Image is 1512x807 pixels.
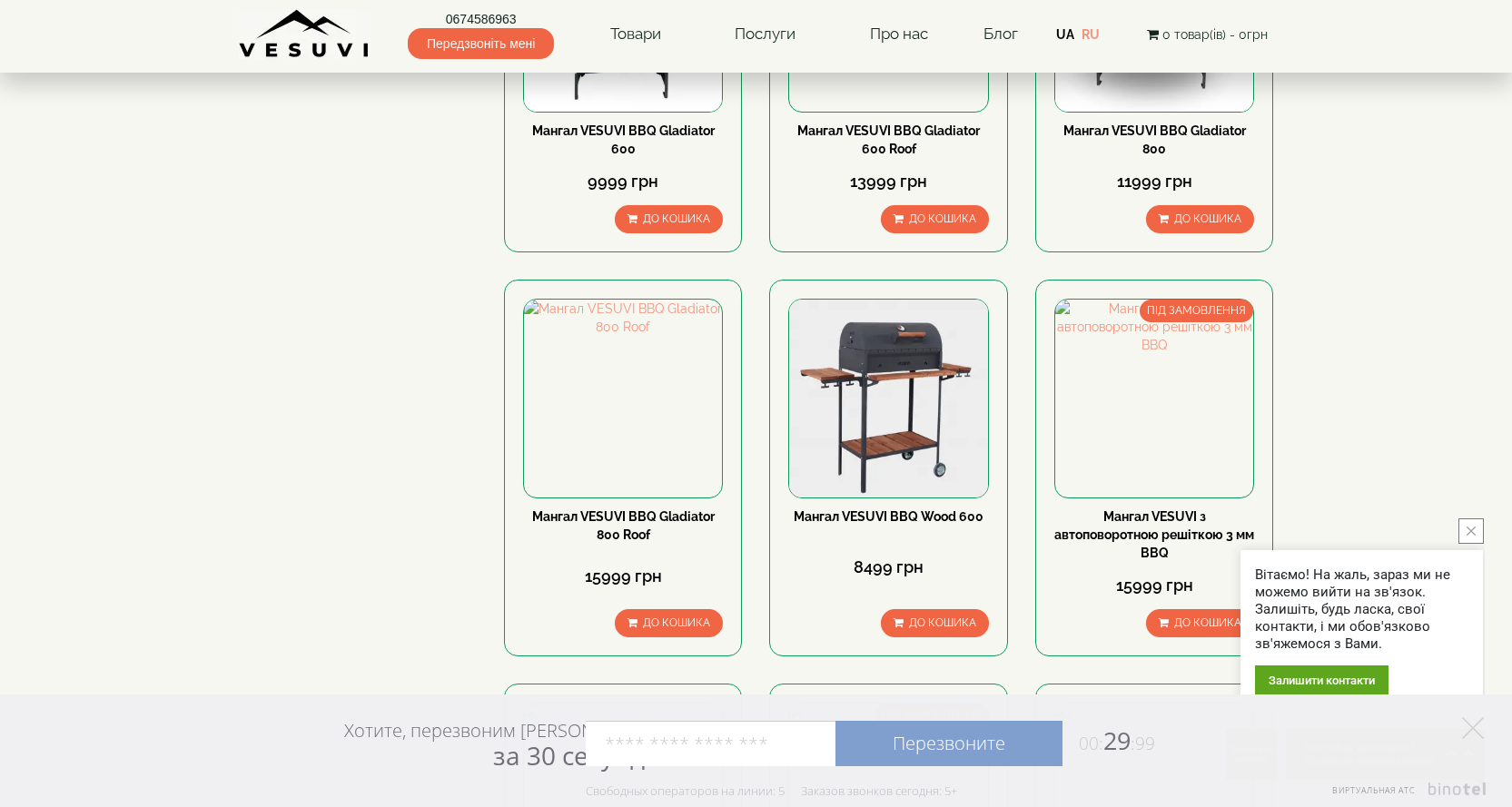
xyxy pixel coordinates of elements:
div: 15999 грн [523,565,723,588]
button: До кошика [881,205,989,233]
img: Мангал VESUVI BBQ Gladiator 800 Roof [524,300,722,497]
span: До кошика [1174,616,1241,629]
div: 15999 грн [1054,574,1254,597]
a: Товари [592,14,679,55]
div: Залишити контакти [1255,665,1388,695]
a: Блог [983,25,1018,43]
span: за 30 секунд? [493,738,656,773]
span: Передзвоніть мені [408,28,554,59]
a: Перезвоните [835,721,1062,766]
span: 29 [1062,723,1155,757]
span: До кошика [909,212,976,225]
button: До кошика [615,205,723,233]
a: Мангал VESUVI BBQ Gladiator 600 [532,123,715,156]
div: 9999 грн [523,170,723,193]
span: 00: [1079,732,1103,755]
a: Мангал VESUVI BBQ Gladiator 800 Roof [532,509,715,542]
button: До кошика [1146,609,1254,637]
span: До кошика [643,616,710,629]
button: До кошика [1146,205,1254,233]
button: До кошика [881,609,989,637]
span: 0 товар(ів) - 0грн [1162,27,1268,42]
span: Виртуальная АТС [1332,784,1416,796]
span: ПІД ЗАМОВЛЕННЯ [1140,300,1253,322]
img: Завод VESUVI [239,9,371,59]
a: Виртуальная АТС [1321,782,1489,807]
a: Мангал VESUVI BBQ Wood 600 [794,509,983,524]
button: До кошика [615,609,723,637]
button: close button [1458,518,1484,544]
a: Мангал VESUVI BBQ Gladiator 600 Roof [797,123,980,156]
div: 8499 грн [788,556,988,579]
img: Мангал VESUVI з автоповоротною решіткою 3 мм BBQ [1055,300,1253,497]
a: Послуги [716,14,814,55]
a: RU [1082,27,1100,42]
div: Хотите, перезвоним [PERSON_NAME] [344,719,656,770]
a: Мангал VESUVI з автоповоротною решіткою 3 мм BBQ [1054,509,1254,560]
div: Свободных операторов на линии: 5 Заказов звонков сегодня: 5+ [586,783,957,798]
img: Мангал VESUVI BBQ Wood 600 [789,300,987,497]
a: Мангал VESUVI BBQ Gladiator 800 [1063,123,1246,156]
a: 0674586963 [408,10,554,28]
span: :99 [1131,732,1155,755]
div: 13999 грн [788,170,988,193]
button: 0 товар(ів) - 0грн [1141,25,1273,44]
a: UA [1056,27,1074,42]
a: Про нас [852,14,946,55]
span: До кошика [643,212,710,225]
div: Вітаємо! На жаль, зараз ми не можемо вийти на зв'язок. Залишіть, будь ласка, свої контакти, і ми ... [1255,566,1468,653]
div: 11999 грн [1054,170,1254,193]
span: До кошика [1174,212,1241,225]
span: До кошика [909,616,976,629]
